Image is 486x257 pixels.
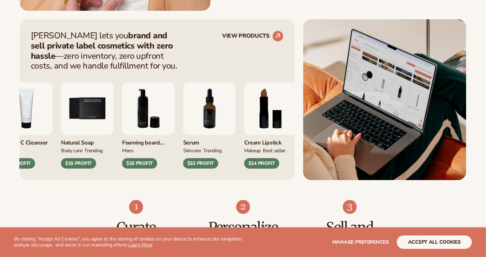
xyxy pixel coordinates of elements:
div: MAKEUP [244,147,261,154]
div: 6 / 9 [122,82,175,169]
img: Shopify Image 7 [129,200,143,214]
button: Manage preferences [332,236,389,249]
div: 5 / 9 [61,82,114,169]
p: By clicking "Accept All Cookies", you agree to the storing of cookies on your device to enhance s... [14,236,246,248]
img: Shopify Image 5 [303,19,466,180]
button: accept all cookies [397,236,472,249]
div: TRENDING [203,147,222,154]
img: Shopify Image 9 [343,200,357,214]
div: Natural Soap [61,135,114,147]
div: 8 / 9 [244,82,297,169]
div: Cream Lipstick [244,135,297,147]
strong: brand and sell private label cosmetics with zero hassle [31,30,173,62]
img: Foaming beard wash. [122,82,175,135]
div: BODY Care [61,147,82,154]
img: Shopify Image 8 [236,200,250,214]
span: Manage preferences [332,239,389,245]
h3: Sell and Scale [311,220,390,251]
div: $14 PROFIT [244,158,279,169]
img: Collagen and retinol serum. [183,82,236,135]
div: 7 / 9 [183,82,236,169]
a: Learn More [128,242,152,248]
h3: Personalize [204,220,282,235]
img: Nature bar of soap. [61,82,114,135]
div: BEST SELLER [263,147,285,154]
div: $15 PROFIT [61,158,96,169]
div: $10 PROFIT [122,158,157,169]
div: TRENDING [84,147,103,154]
div: mens [122,147,134,154]
h3: Curate [97,220,176,235]
div: Serum [183,135,236,147]
p: [PERSON_NAME] lets you —zero inventory, zero upfront costs, and we handle fulfillment for you. [31,31,182,71]
a: VIEW PRODUCTS [222,31,284,42]
div: Foaming beard wash [122,135,175,147]
img: Luxury cream lipstick. [244,82,297,135]
div: SKINCARE [183,147,201,154]
div: $32 PROFIT [183,158,218,169]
